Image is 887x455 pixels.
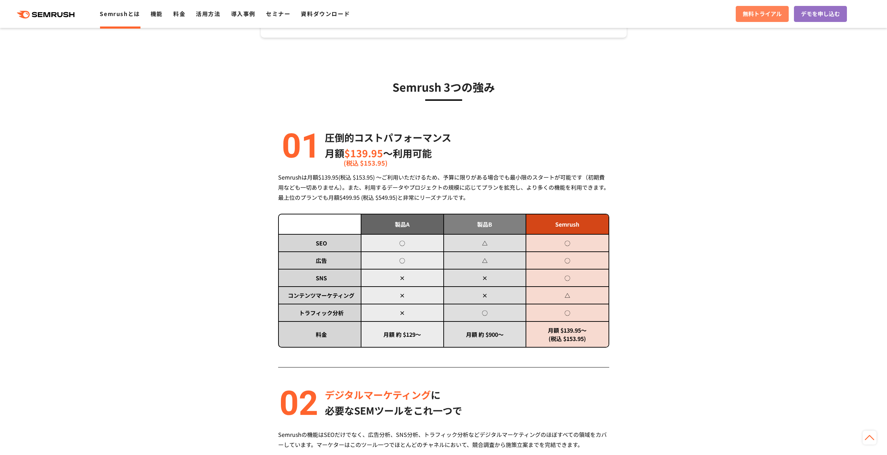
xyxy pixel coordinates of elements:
td: 月額 $139.95～ (税込 $153.95) [526,321,609,347]
td: SEO [279,234,361,252]
td: × [361,269,444,287]
td: △ [444,234,526,252]
td: 月額 約 $129～ [361,321,444,347]
td: 料金 [279,321,361,347]
td: 広告 [279,252,361,269]
td: × [361,304,444,321]
td: × [444,287,526,304]
td: 月額 約 $900～ [444,321,526,347]
a: 料金 [173,9,185,18]
td: △ [526,287,609,304]
td: ◯ [526,304,609,321]
a: セミナー [266,9,290,18]
span: $139.95 [344,146,383,160]
td: △ [444,252,526,269]
td: 製品B [444,214,526,234]
a: デモを申し込む [794,6,847,22]
p: 圧倒的コストパフォーマンス [325,130,451,145]
a: Semrushとは [100,9,140,18]
span: (税込 $153.95) [344,155,388,171]
div: Semrushの機能はSEOだけでなく、広告分析、SNS分析、トラフィック分析などデジタルマーケティングのほぼすべての領域をカバーしています。マーケターはこのツール一つでほとんどのチャネルにおい... [278,430,609,450]
span: デモを申し込む [801,9,840,18]
a: 導入事例 [231,9,255,18]
span: デジタルマーケティング [325,388,431,402]
span: 無料トライアル [743,9,782,18]
a: 無料トライアル [736,6,789,22]
td: ◯ [526,252,609,269]
td: トラフィック分析 [279,304,361,321]
td: Semrush [526,214,609,234]
td: × [361,287,444,304]
p: 月額 〜利用可能 [325,145,451,161]
td: 製品A [361,214,444,234]
img: alt [278,387,320,418]
a: 活用方法 [196,9,220,18]
td: SNS [279,269,361,287]
img: alt [278,130,320,161]
p: に [325,387,462,403]
td: ◯ [444,304,526,321]
h3: Semrush 3つの強み [278,78,609,96]
td: × [444,269,526,287]
td: ◯ [361,252,444,269]
div: Semrushは月額$139.95(税込 $153.95) ～ご利用いただけるため、予算に限りがある場合でも最小限のスタートが可能です（初期費用なども一切ありません）。また、利用するデータやプロ... [278,172,609,203]
a: 資料ダウンロード [301,9,350,18]
td: コンテンツマーケティング [279,287,361,304]
td: ◯ [526,269,609,287]
td: ◯ [361,234,444,252]
p: 必要なSEMツールをこれ一つで [325,403,462,418]
td: ◯ [526,234,609,252]
a: 機能 [151,9,163,18]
